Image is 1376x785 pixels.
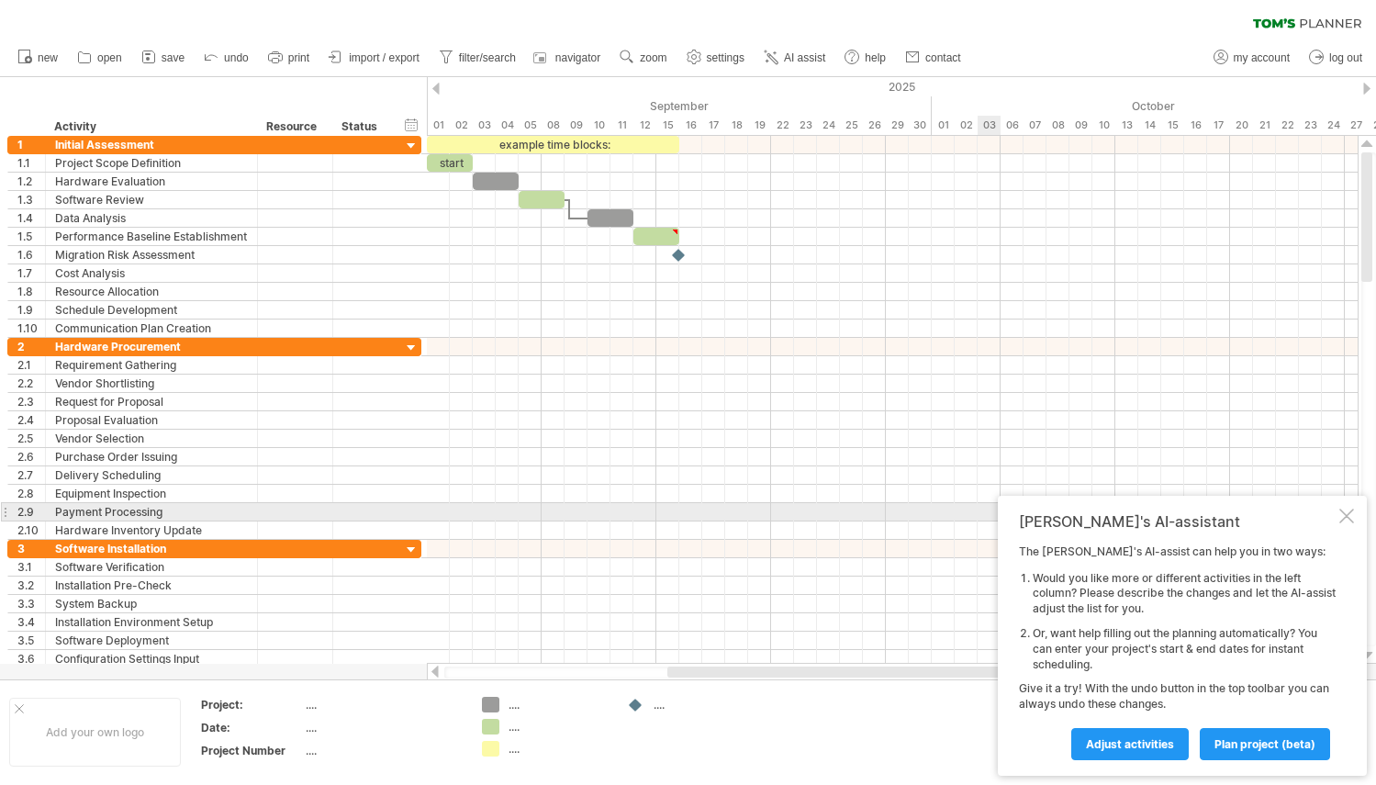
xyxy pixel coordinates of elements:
li: Or, want help filling out the planning automatically? You can enter your project's start & end da... [1033,626,1336,672]
span: zoom [640,51,666,64]
div: Project Number [201,743,302,758]
div: Vendor Shortlisting [55,375,248,392]
a: settings [682,46,750,70]
div: Add your own logo [9,698,181,767]
div: Communication Plan Creation [55,320,248,337]
div: Wednesday, 1 October 2025 [932,116,955,135]
div: Proposal Evaluation [55,411,248,429]
div: Project: [201,697,302,712]
span: import / export [349,51,420,64]
a: new [13,46,63,70]
div: 3.2 [17,577,45,594]
div: Installation Environment Setup [55,613,248,631]
a: AI assist [759,46,831,70]
a: import / export [324,46,425,70]
div: 3.5 [17,632,45,649]
div: 3.1 [17,558,45,576]
a: open [73,46,128,70]
div: Software Deployment [55,632,248,649]
a: Adjust activities [1071,728,1189,760]
div: Hardware Inventory Update [55,521,248,539]
div: Resource Allocation [55,283,248,300]
a: my account [1209,46,1295,70]
div: Request for Proposal [55,393,248,410]
a: log out [1304,46,1368,70]
div: Thursday, 11 September 2025 [610,116,633,135]
span: settings [707,51,744,64]
a: navigator [531,46,606,70]
span: AI assist [784,51,825,64]
div: Friday, 26 September 2025 [863,116,886,135]
div: 1 [17,136,45,153]
div: September 2025 [427,96,932,116]
span: help [865,51,886,64]
div: Monday, 15 September 2025 [656,116,679,135]
div: System Backup [55,595,248,612]
div: Friday, 3 October 2025 [978,116,1001,135]
a: contact [901,46,967,70]
div: Hardware Procurement [55,338,248,355]
div: Equipment Inspection [55,485,248,502]
div: 2.2 [17,375,45,392]
div: Delivery Scheduling [55,466,248,484]
div: 2.1 [17,356,45,374]
span: filter/search [459,51,516,64]
div: 2.5 [17,430,45,447]
div: Monday, 6 October 2025 [1001,116,1024,135]
div: 2.4 [17,411,45,429]
a: filter/search [434,46,521,70]
div: .... [654,697,754,712]
div: Activity [54,118,247,136]
div: 1.4 [17,209,45,227]
div: Monday, 8 September 2025 [542,116,565,135]
span: print [288,51,309,64]
div: 1.5 [17,228,45,245]
a: help [840,46,891,70]
div: Tuesday, 23 September 2025 [794,116,817,135]
div: Migration Risk Assessment [55,246,248,264]
a: plan project (beta) [1200,728,1330,760]
div: Thursday, 4 September 2025 [496,116,519,135]
div: Hardware Evaluation [55,173,248,190]
a: print [263,46,315,70]
div: start [427,154,473,172]
div: Monday, 27 October 2025 [1345,116,1368,135]
div: Monday, 29 September 2025 [886,116,909,135]
div: Purchase Order Issuing [55,448,248,465]
div: Project Scope Definition [55,154,248,172]
div: Thursday, 16 October 2025 [1184,116,1207,135]
span: save [162,51,185,64]
div: .... [509,719,609,735]
div: Tuesday, 14 October 2025 [1138,116,1161,135]
div: Wednesday, 10 September 2025 [587,116,610,135]
div: Vendor Selection [55,430,248,447]
div: Cost Analysis [55,264,248,282]
div: Software Review [55,191,248,208]
div: 2 [17,338,45,355]
div: .... [306,720,460,735]
div: Resource [266,118,322,136]
span: plan project (beta) [1214,737,1315,751]
div: 1.6 [17,246,45,264]
div: 1.3 [17,191,45,208]
span: log out [1329,51,1362,64]
div: .... [509,741,609,757]
div: Software Verification [55,558,248,576]
div: Initial Assessment [55,136,248,153]
div: Tuesday, 7 October 2025 [1024,116,1046,135]
div: Installation Pre-Check [55,577,248,594]
div: Thursday, 18 September 2025 [725,116,748,135]
div: Wednesday, 8 October 2025 [1046,116,1069,135]
div: Payment Processing [55,503,248,521]
div: Tuesday, 2 September 2025 [450,116,473,135]
div: Monday, 20 October 2025 [1230,116,1253,135]
div: Friday, 10 October 2025 [1092,116,1115,135]
div: Thursday, 25 September 2025 [840,116,863,135]
div: 1.8 [17,283,45,300]
div: Requirement Gathering [55,356,248,374]
div: Performance Baseline Establishment [55,228,248,245]
span: open [97,51,122,64]
div: .... [509,697,609,712]
span: navigator [555,51,600,64]
a: undo [199,46,254,70]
